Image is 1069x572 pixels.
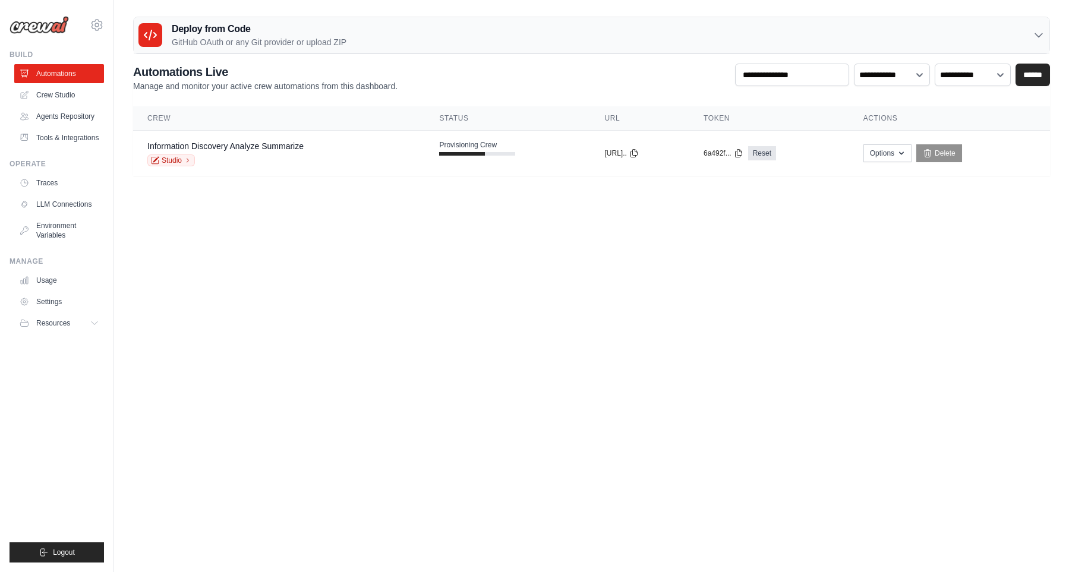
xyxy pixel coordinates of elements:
[14,292,104,311] a: Settings
[10,16,69,34] img: Logo
[133,106,425,131] th: Crew
[147,154,195,166] a: Studio
[14,195,104,214] a: LLM Connections
[14,128,104,147] a: Tools & Integrations
[591,106,689,131] th: URL
[704,148,743,158] button: 6a492f...
[172,22,346,36] h3: Deploy from Code
[14,107,104,126] a: Agents Repository
[849,106,1050,131] th: Actions
[147,141,304,151] a: Information Discovery Analyze Summarize
[10,159,104,169] div: Operate
[133,80,398,92] p: Manage and monitor your active crew automations from this dashboard.
[14,64,104,83] a: Automations
[14,314,104,333] button: Resources
[748,146,776,160] a: Reset
[14,271,104,290] a: Usage
[14,173,104,192] a: Traces
[14,216,104,245] a: Environment Variables
[10,257,104,266] div: Manage
[133,64,398,80] h2: Automations Live
[53,548,75,557] span: Logout
[10,50,104,59] div: Build
[425,106,590,131] th: Status
[172,36,346,48] p: GitHub OAuth or any Git provider or upload ZIP
[439,140,497,150] span: Provisioning Crew
[14,86,104,105] a: Crew Studio
[10,542,104,562] button: Logout
[916,144,962,162] a: Delete
[863,144,912,162] button: Options
[36,318,70,328] span: Resources
[689,106,849,131] th: Token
